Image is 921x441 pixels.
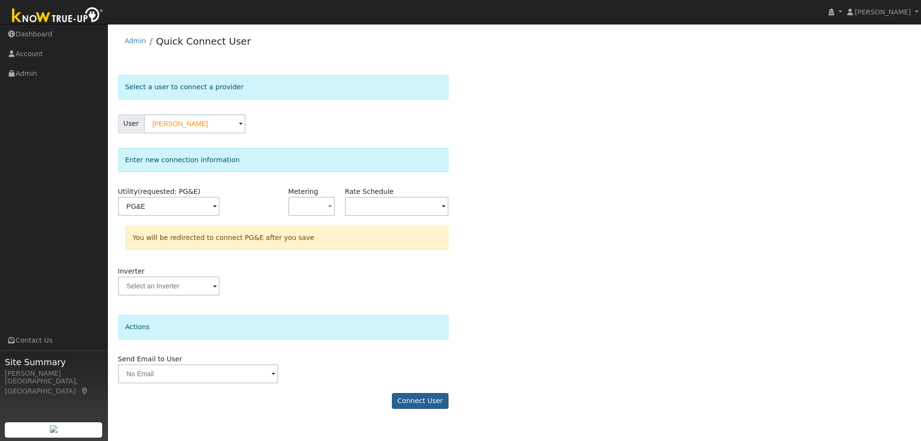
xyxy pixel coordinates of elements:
[392,393,449,409] button: Connect User
[118,197,220,216] input: Select a Utility
[118,75,449,99] div: Select a user to connect a provider
[118,266,145,276] label: Inverter
[118,114,144,133] span: User
[144,114,246,133] input: Select a User
[288,187,319,197] label: Metering
[5,376,103,396] div: [GEOGRAPHIC_DATA], [GEOGRAPHIC_DATA]
[81,387,89,395] a: Map
[118,364,278,383] input: No Email
[125,226,449,250] div: You will be redirected to connect PG&E after you save
[118,187,201,197] label: Utility
[5,369,103,379] div: [PERSON_NAME]
[5,356,103,369] span: Site Summary
[855,8,911,16] span: [PERSON_NAME]
[118,315,449,339] div: Actions
[345,187,393,197] label: Rate Schedule
[156,36,251,47] a: Quick Connect User
[118,276,220,296] input: Select an Inverter
[118,148,449,172] div: Enter new connection information
[50,425,58,433] img: retrieve
[7,5,108,27] img: Know True-Up
[125,37,146,45] a: Admin
[118,354,182,364] label: Send Email to User
[138,188,201,195] span: (requested: PG&E)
